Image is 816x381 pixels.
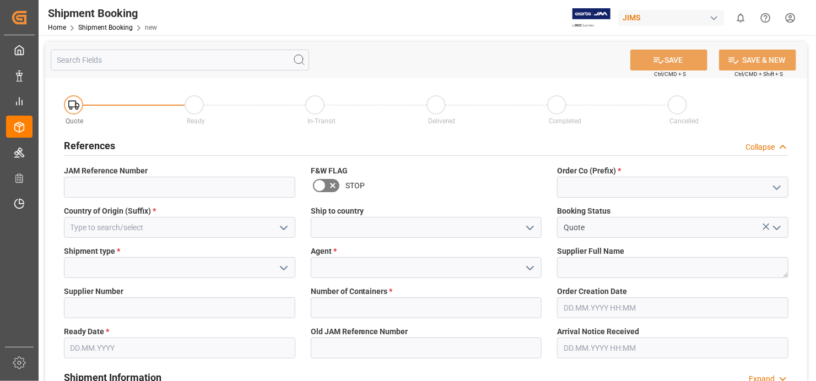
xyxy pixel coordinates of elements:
input: DD.MM.YYYY [64,338,295,358]
h2: References [64,138,115,153]
span: Quote [66,117,84,125]
span: Delivered [428,117,455,125]
div: Shipment Booking [48,5,157,21]
span: Supplier Number [64,286,123,297]
button: Help Center [753,6,778,30]
a: Home [48,24,66,31]
button: SAVE & NEW [719,50,796,70]
span: Cancelled [669,117,699,125]
span: Agent [311,246,337,257]
input: DD.MM.YYYY HH:MM [557,297,788,318]
span: Shipment type [64,246,120,257]
button: show 0 new notifications [728,6,753,30]
a: Shipment Booking [78,24,133,31]
button: open menu [768,179,784,196]
input: DD.MM.YYYY HH:MM [557,338,788,358]
span: Completed [549,117,581,125]
span: Number of Containers [311,286,393,297]
button: JIMS [618,7,728,28]
span: Supplier Full Name [557,246,624,257]
span: Ship to country [311,205,364,217]
span: F&W FLAG [311,165,348,177]
div: Collapse [745,141,775,153]
span: In-Transit [307,117,336,125]
input: Search Fields [51,50,309,70]
span: STOP [345,180,365,192]
button: open menu [274,259,291,276]
span: Old JAM Reference Number [311,326,408,338]
button: open menu [521,219,538,236]
img: Exertis%20JAM%20-%20Email%20Logo.jpg_1722504956.jpg [572,8,610,28]
span: Booking Status [557,205,610,217]
input: Type to search/select [64,217,295,238]
span: Order Creation Date [557,286,627,297]
span: JAM Reference Number [64,165,148,177]
span: Ready Date [64,326,109,338]
button: open menu [768,219,784,236]
div: JIMS [618,10,724,26]
span: Ready [187,117,205,125]
span: Arrival Notice Received [557,326,639,338]
span: Ctrl/CMD + S [654,70,686,78]
button: open menu [521,259,538,276]
span: Order Co (Prefix) [557,165,621,177]
span: Ctrl/CMD + Shift + S [734,70,783,78]
button: open menu [274,219,291,236]
button: SAVE [630,50,707,70]
span: Country of Origin (Suffix) [64,205,156,217]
